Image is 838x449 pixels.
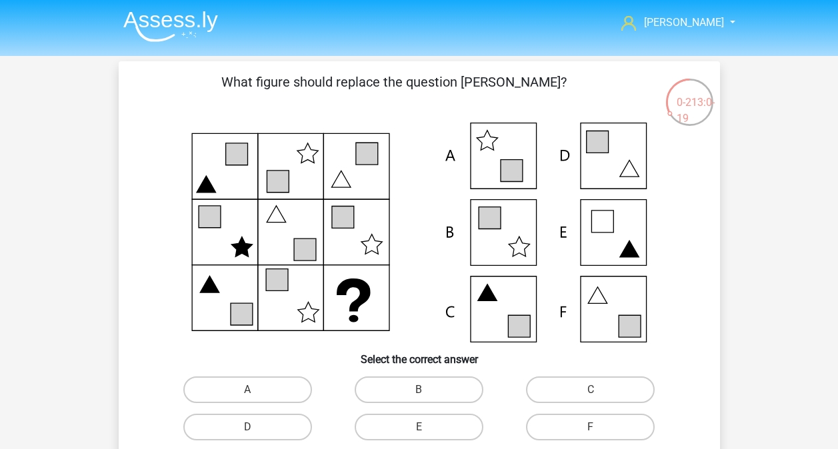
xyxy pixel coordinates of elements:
p: What figure should replace the question [PERSON_NAME]? [140,72,649,112]
h6: Select the correct answer [140,342,699,366]
label: C [526,376,655,403]
label: D [183,414,312,440]
span: [PERSON_NAME] [644,16,724,29]
img: Assessly [123,11,218,42]
label: A [183,376,312,403]
a: [PERSON_NAME] [616,15,725,31]
div: 0-213:0-19 [665,77,715,127]
label: E [355,414,483,440]
label: B [355,376,483,403]
label: F [526,414,655,440]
